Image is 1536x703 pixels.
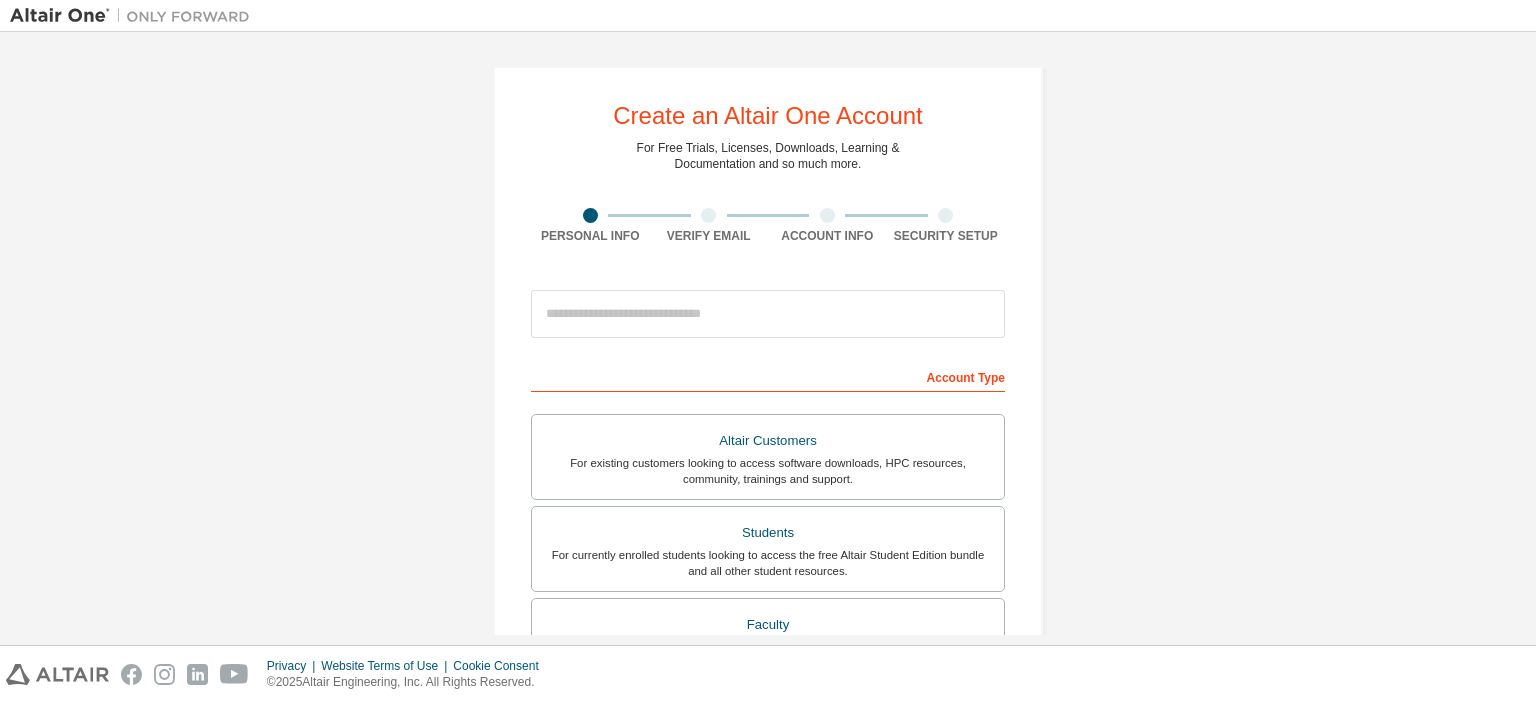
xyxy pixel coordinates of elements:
div: Create an Altair One Account [613,104,923,128]
p: © 2025 Altair Engineering, Inc. All Rights Reserved. [267,674,551,691]
div: For existing customers looking to access software downloads, HPC resources, community, trainings ... [544,455,992,487]
div: Verify Email [650,228,769,244]
img: facebook.svg [121,664,142,685]
div: Faculty [544,611,992,639]
div: Security Setup [887,228,1006,244]
div: Website Terms of Use [321,658,453,674]
img: linkedin.svg [187,664,208,685]
div: Account Info [768,228,887,244]
div: Altair Customers [544,427,992,455]
img: Altair One [10,6,260,26]
div: Cookie Consent [453,658,550,674]
div: Account Type [531,360,1005,392]
img: altair_logo.svg [6,664,109,685]
div: For Free Trials, Licenses, Downloads, Learning & Documentation and so much more. [637,140,900,172]
img: instagram.svg [154,664,175,685]
div: For currently enrolled students looking to access the free Altair Student Edition bundle and all ... [544,547,992,579]
div: Personal Info [531,228,650,244]
div: Privacy [267,658,321,674]
div: Students [544,519,992,547]
img: youtube.svg [220,664,249,685]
